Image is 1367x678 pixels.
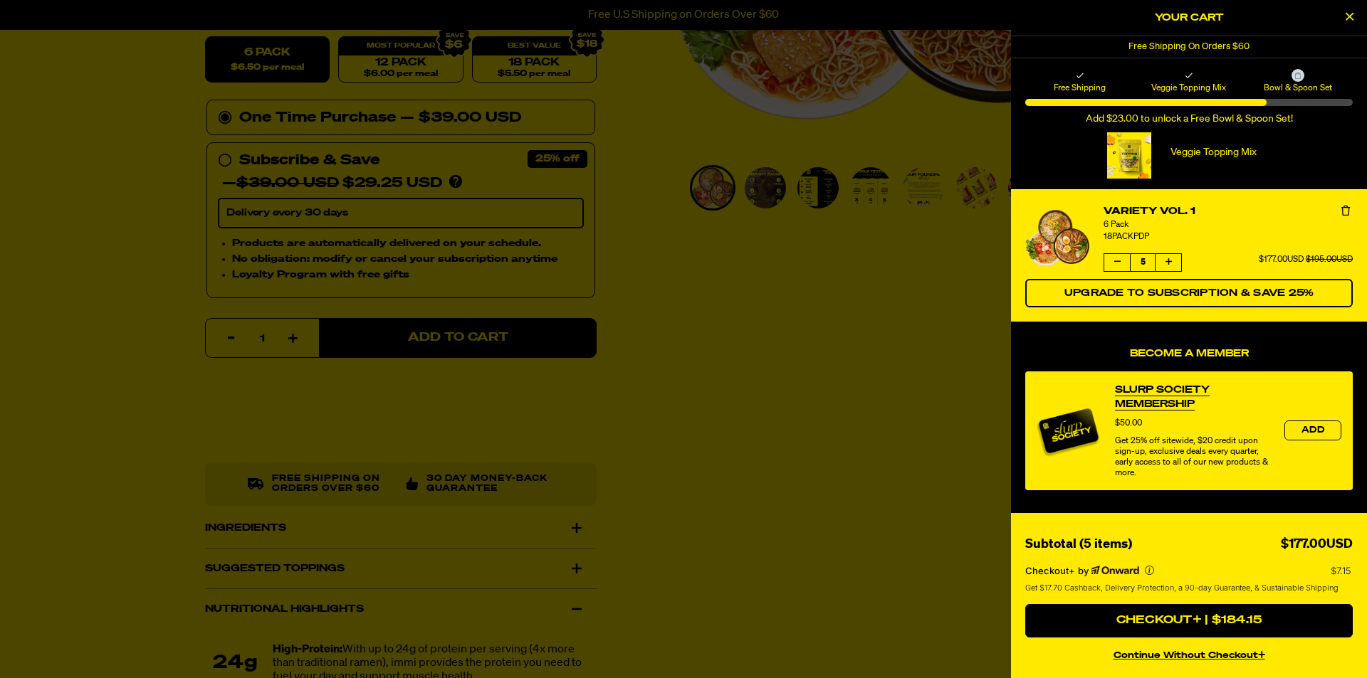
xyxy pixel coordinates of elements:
[1025,538,1132,551] span: Subtotal (5 items)
[1130,254,1156,271] span: 5
[1091,566,1139,576] a: Powered by Onward
[1284,420,1341,440] button: Add the product, Slurp Society Membership to Cart
[1301,426,1324,435] span: Add
[1104,231,1353,244] div: 18PACKPDP
[1339,204,1353,218] button: Remove Variety Vol. 1
[1246,82,1351,93] span: Bowl & Spoon Set
[1025,604,1353,638] button: Checkout+ | $184.15
[1025,371,1353,502] div: Become a Member
[1145,566,1154,575] button: More info
[1025,643,1353,664] button: continue without Checkout+
[1037,399,1101,463] img: Membership image
[1331,565,1353,576] p: $7.15
[1025,582,1339,594] span: Get $17.70 Cashback, Delivery Protection, a 90-day Guarantee, & Sustainable Shipping
[1115,436,1270,479] div: Get 25% off sitewide, $20 credit upon sign-up, exclusive deals every quarter, early access to all...
[1281,534,1353,555] div: $177.00USD
[1025,210,1089,266] a: View details for Variety Vol. 1
[1104,219,1353,231] div: 6 Pack
[1104,254,1130,271] button: Decrease quantity of Variety Vol. 1
[1339,7,1360,28] button: Close Cart
[1025,279,1353,307] button: Switch Variety Vol. 1 to a Subscription
[1115,419,1142,428] span: $50.00
[1064,288,1314,298] span: Upgrade to Subscription & Save 25%
[1011,36,1367,58] div: 1 of 1
[1025,348,1353,360] h4: Become a Member
[1306,255,1353,264] span: $195.00USD
[1104,204,1353,219] a: Variety Vol. 1
[1078,565,1089,576] span: by
[1027,82,1132,93] span: Free Shipping
[1156,147,1271,159] p: Veggie Topping Mix
[1025,190,1353,322] li: product
[1115,383,1270,411] a: View Slurp Society Membership
[1259,255,1304,264] span: $177.00USD
[1025,7,1353,28] h2: Your Cart
[1025,113,1353,125] div: Add $23.00 to unlock a Free Bowl & Spoon Set!
[1025,555,1353,604] section: Checkout+
[1025,371,1353,490] div: product
[1136,82,1241,93] span: Veggie Topping Mix
[1025,210,1089,266] img: Variety Vol. 1
[1025,565,1075,576] span: Checkout+
[1156,254,1181,271] button: Increase quantity of Variety Vol. 1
